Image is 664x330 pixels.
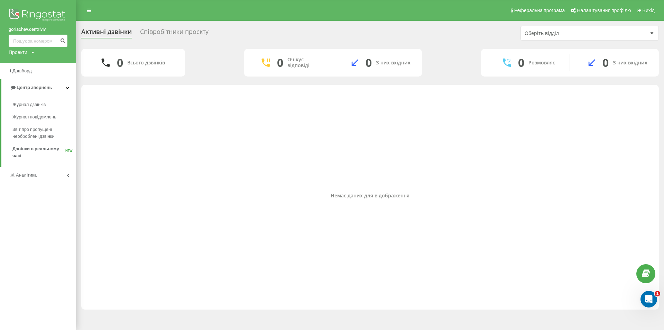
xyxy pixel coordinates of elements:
[577,8,631,13] span: Налаштування профілю
[12,143,76,162] a: Дзвінки в реальному часіNEW
[12,114,56,121] span: Журнал повідомлень
[12,111,76,123] a: Журнал повідомлень
[277,56,283,69] div: 0
[12,145,65,159] span: Дзвінки в реальному часі
[12,101,46,108] span: Журнал дзвінків
[127,60,165,66] div: Всього дзвінків
[366,56,372,69] div: 0
[9,35,67,47] input: Пошук за номером
[514,8,565,13] span: Реферальна програма
[640,291,657,307] iframe: Intercom live chat
[87,193,653,198] div: Немає даних для відображення
[9,26,67,33] a: goriachev.centrlviv
[525,30,607,36] div: Оберіть відділ
[376,60,411,66] div: З них вхідних
[655,291,660,296] span: 1
[117,56,123,69] div: 0
[81,28,132,39] div: Активні дзвінки
[12,68,32,73] span: Дашборд
[1,79,76,96] a: Центр звернень
[9,7,67,24] img: Ringostat logo
[518,56,524,69] div: 0
[613,60,647,66] div: З них вхідних
[287,57,322,69] div: Очікує відповіді
[643,8,655,13] span: Вихід
[9,49,27,56] div: Проекти
[528,60,555,66] div: Розмовляє
[12,123,76,143] a: Звіт про пропущені необроблені дзвінки
[602,56,609,69] div: 0
[140,28,209,39] div: Співробітники проєкту
[12,126,73,140] span: Звіт про пропущені необроблені дзвінки
[12,98,76,111] a: Журнал дзвінків
[17,85,52,90] span: Центр звернень
[16,172,37,178] span: Аналiтика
